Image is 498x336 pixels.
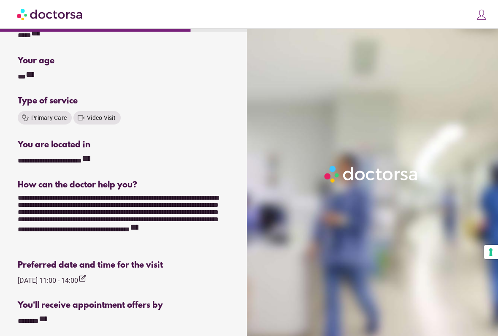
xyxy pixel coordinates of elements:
[18,301,230,310] div: You'll receive appointment offers by
[18,274,87,286] div: [DATE] 11:00 - 14:00
[77,114,85,122] i: videocam
[476,9,487,21] img: icons8-customer-100.png
[87,114,116,121] span: Video Visit
[322,163,421,185] img: Logo-Doctorsa-trans-White-partial-flat.png
[18,180,230,190] div: How can the doctor help you?
[18,96,230,106] div: Type of service
[18,56,123,66] div: Your age
[18,260,230,270] div: Preferred date and time for the visit
[484,245,498,259] button: Your consent preferences for tracking technologies
[21,114,30,122] i: stethoscope
[18,140,230,150] div: You are located in
[78,274,87,283] i: edit_square
[31,114,67,121] span: Primary Care
[17,5,84,24] img: Doctorsa.com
